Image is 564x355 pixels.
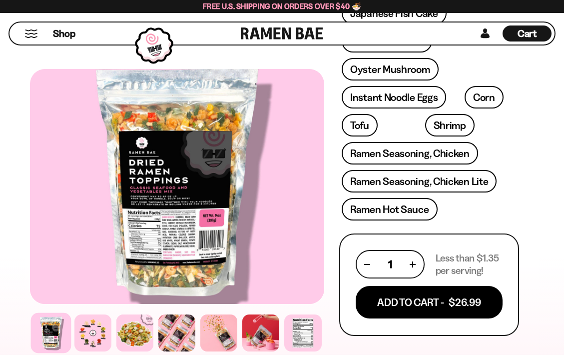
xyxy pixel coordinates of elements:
[342,142,478,164] a: Ramen Seasoning, Chicken
[388,258,392,270] span: 1
[342,114,378,136] a: Tofu
[503,22,552,44] div: Cart
[342,170,497,192] a: Ramen Seasoning, Chicken Lite
[425,114,475,136] a: Shrimp
[342,86,446,108] a: Instant Noodle Eggs
[342,58,439,80] a: Oyster Mushroom
[465,86,504,108] a: Corn
[53,25,75,41] a: Shop
[342,198,438,220] a: Ramen Hot Sauce
[203,1,361,11] span: Free U.S. Shipping on Orders over $40 🍜
[53,27,75,40] span: Shop
[436,252,503,277] p: Less than $1.35 per serving!
[24,29,38,38] button: Mobile Menu Trigger
[518,27,537,39] span: Cart
[356,286,503,318] button: Add To Cart - $26.99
